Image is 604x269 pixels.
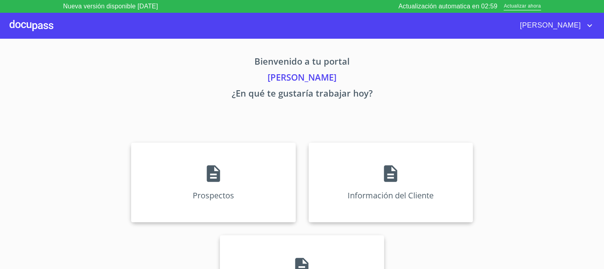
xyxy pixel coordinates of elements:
[348,190,434,201] p: Información del Cliente
[57,87,547,103] p: ¿En qué te gustaría trabajar hoy?
[57,55,547,71] p: Bienvenido a tu portal
[514,19,585,32] span: [PERSON_NAME]
[63,2,158,11] p: Nueva versión disponible [DATE]
[399,2,498,11] p: Actualización automatica en 02:59
[514,19,594,32] button: account of current user
[57,71,547,87] p: [PERSON_NAME]
[504,2,541,11] span: Actualizar ahora
[193,190,234,201] p: Prospectos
